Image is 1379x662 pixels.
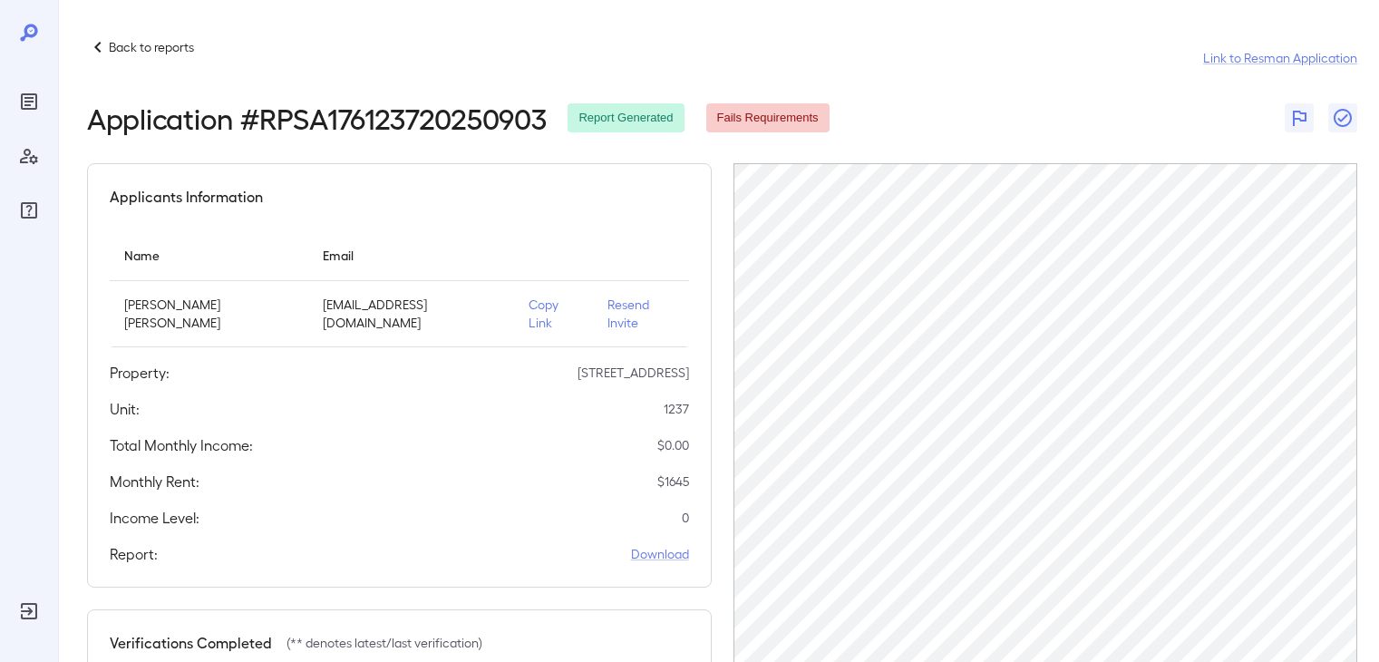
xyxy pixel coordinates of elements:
[578,364,689,382] p: [STREET_ADDRESS]
[1285,103,1314,132] button: Flag Report
[1203,49,1357,67] a: Link to Resman Application
[568,110,684,127] span: Report Generated
[110,362,170,384] h5: Property:
[110,543,158,565] h5: Report:
[15,87,44,116] div: Reports
[682,509,689,527] p: 0
[1328,103,1357,132] button: Close Report
[657,436,689,454] p: $ 0.00
[110,186,263,208] h5: Applicants Information
[631,545,689,563] a: Download
[110,471,199,492] h5: Monthly Rent:
[109,38,194,56] p: Back to reports
[124,296,294,332] p: [PERSON_NAME] [PERSON_NAME]
[15,141,44,170] div: Manage Users
[286,634,482,652] p: (** denotes latest/last verification)
[657,472,689,491] p: $ 1645
[607,296,675,332] p: Resend Invite
[706,110,830,127] span: Fails Requirements
[15,196,44,225] div: FAQ
[110,398,140,420] h5: Unit:
[323,296,500,332] p: [EMAIL_ADDRESS][DOMAIN_NAME]
[15,597,44,626] div: Log Out
[110,229,689,347] table: simple table
[110,632,272,654] h5: Verifications Completed
[529,296,578,332] p: Copy Link
[110,507,199,529] h5: Income Level:
[664,400,689,418] p: 1237
[110,434,253,456] h5: Total Monthly Income:
[87,102,546,134] h2: Application # RPSA176123720250903
[308,229,514,281] th: Email
[110,229,308,281] th: Name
